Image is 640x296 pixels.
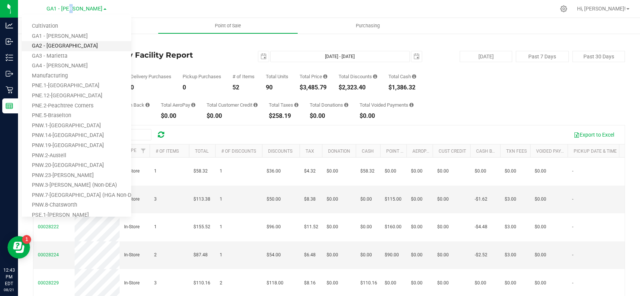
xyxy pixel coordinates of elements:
span: - [572,251,573,259]
span: $4.32 [304,168,316,175]
span: $50.00 [267,196,281,203]
span: $0.00 [385,280,396,287]
span: $0.00 [411,196,423,203]
span: $155.52 [193,223,210,231]
button: Export to Excel [569,128,619,141]
span: 3 [154,196,157,203]
span: $0.00 [437,251,449,259]
span: $58.32 [360,168,375,175]
a: Point of Banking (POB) [386,149,439,154]
a: Tax [306,149,314,154]
div: Total Taxes [269,103,298,107]
span: Point of Sale [205,22,251,29]
a: PNW.7-[GEOGRAPHIC_DATA] (HGA Non-DEA) [22,190,131,201]
span: -$1.62 [475,196,487,203]
span: $160.00 [385,223,402,231]
div: $258.19 [269,113,298,119]
span: $0.00 [327,251,338,259]
span: $0.00 [535,251,546,259]
div: $0.00 [310,113,348,119]
span: -$2.52 [475,251,487,259]
inline-svg: Inventory [6,54,13,61]
a: Discounts [268,149,292,154]
span: In-Store [124,196,139,203]
a: # of Items [156,149,179,154]
a: PNW.2-Austell [22,151,131,161]
i: Sum of the total taxes for all purchases in the date range. [294,103,298,107]
span: $0.00 [505,280,516,287]
div: # of Items [232,74,255,79]
span: In-Store [124,223,139,231]
span: $0.00 [385,168,396,175]
div: Total AeroPay [161,103,195,107]
span: $3.00 [505,251,516,259]
span: $0.00 [535,280,546,287]
span: $0.00 [475,280,486,287]
span: $6.48 [304,251,316,259]
a: Pickup Date & Time [574,149,617,154]
iframe: Resource center unread badge [22,235,31,244]
span: $0.00 [360,251,372,259]
a: Txn Fees [506,149,527,154]
a: Filter [137,144,150,157]
div: $2,323.40 [339,85,377,91]
span: In-Store [124,280,139,287]
span: $0.00 [327,280,338,287]
a: PNE.2-Peachtree Corners [22,101,131,111]
span: 00028229 [38,280,59,286]
span: 1 [220,196,222,203]
span: 1 [220,251,222,259]
span: 1 [220,168,222,175]
span: $0.00 [437,168,449,175]
span: $0.00 [535,196,546,203]
a: GA4 - [PERSON_NAME] [22,61,131,71]
a: Total [195,149,208,154]
h4: Completed Purchases by Facility Report [33,51,230,59]
a: GA2 - [GEOGRAPHIC_DATA] [22,41,131,51]
a: Manufacturing [22,71,131,81]
div: $1,386.32 [388,85,416,91]
div: Total Price [300,74,327,79]
i: Sum of the discount values applied to the all purchases in the date range. [373,74,377,79]
div: $3,485.79 [300,85,327,91]
div: 0 [130,85,171,91]
div: 52 [232,85,255,91]
span: $0.00 [327,223,338,231]
a: PNE.12-[GEOGRAPHIC_DATA] [22,91,131,101]
p: 08/21 [3,287,15,293]
span: 1 [154,223,157,231]
span: $0.00 [327,168,338,175]
span: $90.00 [385,251,399,259]
span: $8.16 [304,280,316,287]
a: PSE.1-[PERSON_NAME] [22,210,131,220]
div: Total Customer Credit [207,103,258,107]
span: -$4.48 [475,223,487,231]
a: Cash Back [476,149,501,154]
inline-svg: Outbound [6,70,13,77]
span: $11.52 [304,223,318,231]
i: Sum of the cash-back amounts from rounded-up electronic payments for all purchases in the date ra... [145,103,150,107]
i: Sum of all round-up-to-next-dollar total price adjustments for all purchases in the date range. [344,103,348,107]
span: $0.00 [437,196,449,203]
div: 0 [183,85,221,91]
span: $96.00 [267,223,281,231]
span: $3.00 [505,223,516,231]
div: $0.00 [360,113,414,119]
a: GA1 - [PERSON_NAME] [22,31,131,42]
a: Cash [362,149,374,154]
i: Sum of the successful, non-voided payments using account credit for all purchases in the date range. [253,103,258,107]
a: Voided Payment [536,149,573,154]
a: Cultivation [22,21,131,31]
a: Cust Credit [439,149,466,154]
div: Manage settings [559,5,568,12]
inline-svg: Inbound [6,38,13,45]
div: $0.00 [207,113,258,119]
span: $0.00 [535,168,546,175]
div: $0.00 [161,113,195,119]
a: Point of Sale [158,18,298,34]
span: $0.00 [437,280,449,287]
a: AeroPay [412,149,432,154]
span: $0.00 [411,168,423,175]
span: $87.48 [193,251,208,259]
